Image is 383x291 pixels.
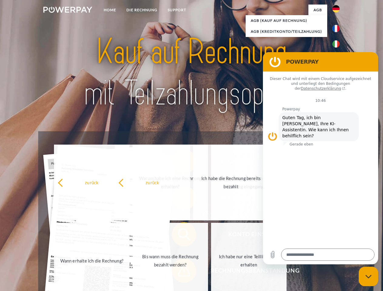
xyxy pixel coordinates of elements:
div: Bis wann muss die Rechnung bezahlt werden? [136,253,204,269]
div: Wann erhalte ich die Rechnung? [58,256,126,265]
a: AGB (Kreditkonto/Teilzahlung) [246,26,327,37]
img: fr [332,25,340,32]
img: title-powerpay_de.svg [58,29,325,116]
a: agb [308,5,327,15]
a: AGB (Kauf auf Rechnung) [246,15,327,26]
img: logo-powerpay-white.svg [43,7,92,13]
a: DIE RECHNUNG [121,5,163,15]
div: zurück [58,178,126,186]
iframe: Messaging-Fenster [263,52,378,264]
img: de [332,5,340,12]
div: zurück [118,178,186,186]
img: it [332,40,340,48]
div: Ich habe nur eine Teillieferung erhalten [215,253,283,269]
a: Home [99,5,121,15]
div: Ich habe die Rechnung bereits bezahlt [197,174,265,191]
iframe: Schaltfläche zum Öffnen des Messaging-Fensters; Konversation läuft [359,267,378,286]
a: SUPPORT [163,5,191,15]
